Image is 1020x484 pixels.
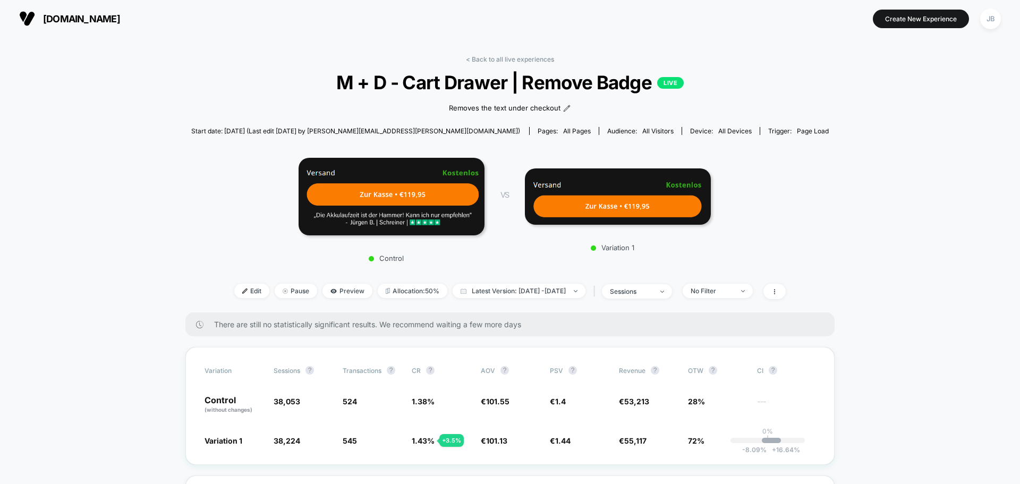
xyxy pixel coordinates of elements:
span: Start date: [DATE] (Last edit [DATE] by [PERSON_NAME][EMAIL_ADDRESS][PERSON_NAME][DOMAIN_NAME]) [191,127,520,135]
span: All Visitors [642,127,674,135]
span: 1.38 % [412,397,435,406]
span: € [619,397,649,406]
img: end [741,290,745,292]
span: --- [757,398,815,414]
button: ? [651,366,659,375]
div: JB [980,9,1001,29]
span: CR [412,367,421,375]
span: Preview [322,284,372,298]
img: end [660,291,664,293]
span: [DOMAIN_NAME] [43,13,120,24]
span: all pages [563,127,591,135]
p: | [767,435,769,443]
span: 1.43 % [412,436,435,445]
span: 72% [688,436,704,445]
button: ? [500,366,509,375]
button: Create New Experience [873,10,969,28]
button: JB [977,8,1004,30]
span: € [481,397,509,406]
button: [DOMAIN_NAME] [16,10,123,27]
img: rebalance [386,288,390,294]
span: 101.13 [486,436,507,445]
button: ? [426,366,435,375]
span: 101.55 [486,397,509,406]
p: Control [293,254,479,262]
span: € [550,397,566,406]
div: No Filter [691,287,733,295]
span: -8.09 % [742,446,767,454]
span: VS [500,190,509,199]
span: 524 [343,397,357,406]
button: ? [387,366,395,375]
span: 53,213 [624,397,649,406]
span: Variation [205,366,263,375]
button: ? [305,366,314,375]
button: ? [568,366,577,375]
span: AOV [481,367,495,375]
img: Control main [299,158,484,236]
span: Device: [682,127,760,135]
span: (without changes) [205,406,252,413]
span: € [619,436,647,445]
span: PSV [550,367,563,375]
img: edit [242,288,248,294]
button: ? [709,366,717,375]
img: end [283,288,288,294]
span: € [481,436,507,445]
p: 0% [762,427,773,435]
span: There are still no statistically significant results. We recommend waiting a few more days [214,320,813,329]
span: Sessions [274,367,300,375]
span: 1.44 [555,436,571,445]
span: Latest Version: [DATE] - [DATE] [453,284,585,298]
span: + [772,446,776,454]
div: Pages: [538,127,591,135]
span: € [550,436,571,445]
span: | [591,284,602,299]
span: Pause [275,284,317,298]
span: 545 [343,436,357,445]
span: 1.4 [555,397,566,406]
p: Variation 1 [520,243,705,252]
div: Trigger: [768,127,829,135]
img: end [574,290,577,292]
img: Variation 1 main [525,168,711,225]
div: + 3.5 % [439,434,464,447]
img: calendar [461,288,466,294]
span: 55,117 [624,436,647,445]
span: 38,224 [274,436,300,445]
p: LIVE [657,77,684,89]
span: Allocation: 50% [378,284,447,298]
span: OTW [688,366,746,375]
span: Removes the text under checkout [449,103,560,114]
span: Edit [234,284,269,298]
p: Control [205,396,263,414]
span: all devices [718,127,752,135]
span: 38,053 [274,397,300,406]
div: sessions [610,287,652,295]
span: Page Load [797,127,829,135]
button: ? [769,366,777,375]
span: 28% [688,397,705,406]
span: Revenue [619,367,645,375]
a: < Back to all live experiences [466,55,554,63]
span: 16.64 % [767,446,800,454]
span: Transactions [343,367,381,375]
span: Variation 1 [205,436,242,445]
div: Audience: [607,127,674,135]
span: M + D - Cart Drawer | Remove Badge [223,71,797,94]
span: CI [757,366,815,375]
img: Visually logo [19,11,35,27]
